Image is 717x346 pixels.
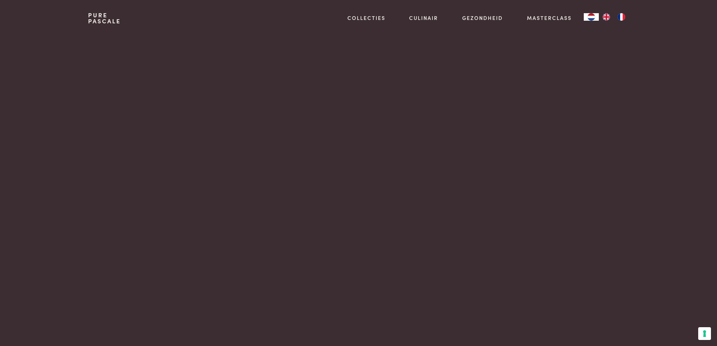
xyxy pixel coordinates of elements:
[599,13,614,21] a: EN
[614,13,629,21] a: FR
[584,13,599,21] div: Language
[409,14,438,22] a: Culinair
[347,14,385,22] a: Collecties
[584,13,599,21] a: NL
[462,14,503,22] a: Gezondheid
[584,13,629,21] aside: Language selected: Nederlands
[88,12,121,24] a: PurePascale
[698,327,711,340] button: Uw voorkeuren voor toestemming voor trackingtechnologieën
[527,14,572,22] a: Masterclass
[599,13,629,21] ul: Language list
